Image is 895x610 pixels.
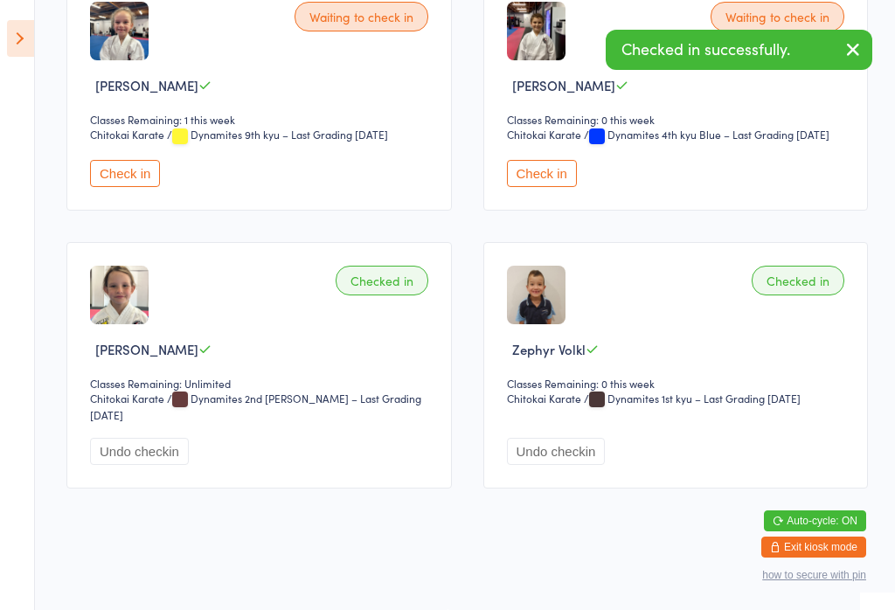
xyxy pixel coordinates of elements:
span: / Dynamites 2nd [PERSON_NAME] – Last Grading [DATE] [90,391,421,422]
button: Undo checkin [90,438,189,465]
img: image1740027677.png [90,2,149,60]
div: Waiting to check in [295,2,428,31]
div: Classes Remaining: Unlimited [90,376,434,391]
div: Waiting to check in [711,2,844,31]
span: / Dynamites 4th kyu Blue – Last Grading [DATE] [584,127,829,142]
span: Zephyr Volkl [512,340,586,358]
span: [PERSON_NAME] [95,76,198,94]
div: Chitokai Karate [507,391,581,406]
img: image1692170401.png [507,2,565,60]
span: [PERSON_NAME] [95,340,198,358]
button: how to secure with pin [762,569,866,581]
img: image1680302643.png [90,266,149,324]
div: Checked in [752,266,844,295]
span: [PERSON_NAME] [512,76,615,94]
span: / Dynamites 1st kyu – Last Grading [DATE] [584,391,801,406]
div: Classes Remaining: 0 this week [507,112,850,127]
img: image1678742503.png [507,266,565,324]
div: Chitokai Karate [507,127,581,142]
div: Chitokai Karate [90,391,164,406]
button: Exit kiosk mode [761,537,866,558]
div: Checked in successfully. [606,30,872,70]
span: / Dynamites 9th kyu – Last Grading [DATE] [167,127,388,142]
div: Checked in [336,266,428,295]
div: Chitokai Karate [90,127,164,142]
div: Classes Remaining: 1 this week [90,112,434,127]
button: Undo checkin [507,438,606,465]
div: Classes Remaining: 0 this week [507,376,850,391]
button: Auto-cycle: ON [764,510,866,531]
button: Check in [507,160,577,187]
button: Check in [90,160,160,187]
